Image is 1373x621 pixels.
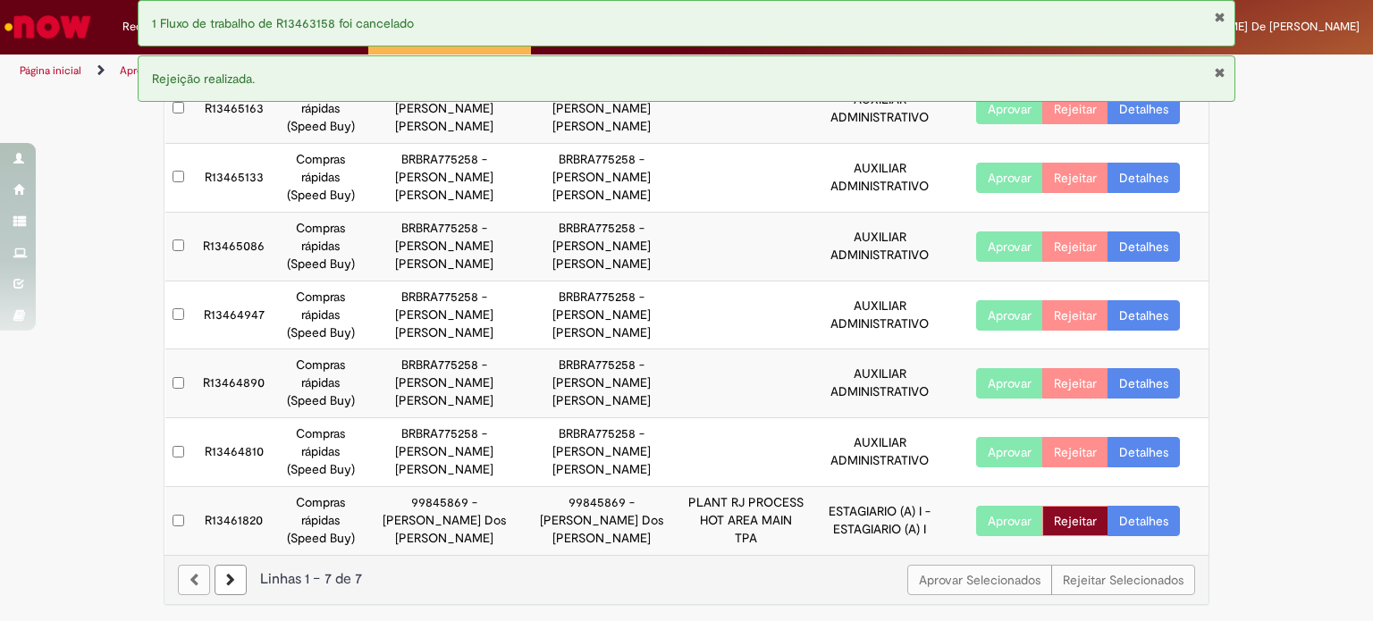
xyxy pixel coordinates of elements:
[2,9,94,45] img: ServiceNow
[976,163,1043,193] button: Aprovar
[152,71,255,87] span: Rejeição realizada.
[523,212,680,281] td: BRBRA775258 - [PERSON_NAME] [PERSON_NAME]
[152,15,414,31] span: 1 Fluxo de trabalho de R13463158 foi cancelado
[1042,506,1108,536] button: Rejeitar
[812,143,948,212] td: AUXILIAR ADMINISTRATIVO
[1214,10,1226,24] button: Fechar Notificação
[812,212,948,281] td: AUXILIAR ADMINISTRATIVO
[366,349,523,418] td: BRBRA775258 - [PERSON_NAME] [PERSON_NAME]
[192,487,275,555] td: R13461820
[976,437,1043,467] button: Aprovar
[976,231,1043,262] button: Aprovar
[178,569,1195,590] div: Linhas 1 − 7 de 7
[366,281,523,349] td: BRBRA775258 - [PERSON_NAME] [PERSON_NAME]
[1108,506,1180,536] a: Detalhes
[275,281,365,349] td: Compras rápidas (Speed Buy)
[976,506,1043,536] button: Aprovar
[366,487,523,555] td: 99845869 - [PERSON_NAME] Dos [PERSON_NAME]
[976,368,1043,399] button: Aprovar
[275,487,365,555] td: Compras rápidas (Speed Buy)
[1158,19,1360,34] span: [PERSON_NAME] De [PERSON_NAME]
[20,63,81,78] a: Página inicial
[523,143,680,212] td: BRBRA775258 - [PERSON_NAME] [PERSON_NAME]
[13,55,902,88] ul: Trilhas de página
[1108,163,1180,193] a: Detalhes
[681,487,813,555] td: PLANT RJ PROCESS HOT AREA MAIN TPA
[192,143,275,212] td: R13465133
[1042,163,1108,193] button: Rejeitar
[366,418,523,487] td: BRBRA775258 - [PERSON_NAME] [PERSON_NAME]
[192,281,275,349] td: R13464947
[1108,300,1180,331] a: Detalhes
[523,418,680,487] td: BRBRA775258 - [PERSON_NAME] [PERSON_NAME]
[275,349,365,418] td: Compras rápidas (Speed Buy)
[812,487,948,555] td: ESTAGIARIO (A) I - ESTAGIARIO (A) I
[192,349,275,418] td: R13464890
[192,212,275,281] td: R13465086
[812,418,948,487] td: AUXILIAR ADMINISTRATIVO
[120,63,179,78] a: Aprovações
[122,18,185,36] span: Requisições
[1108,368,1180,399] a: Detalhes
[1042,300,1108,331] button: Rejeitar
[976,300,1043,331] button: Aprovar
[812,349,948,418] td: AUXILIAR ADMINISTRATIVO
[523,349,680,418] td: BRBRA775258 - [PERSON_NAME] [PERSON_NAME]
[1042,368,1108,399] button: Rejeitar
[366,143,523,212] td: BRBRA775258 - [PERSON_NAME] [PERSON_NAME]
[366,212,523,281] td: BRBRA775258 - [PERSON_NAME] [PERSON_NAME]
[1108,231,1180,262] a: Detalhes
[1042,437,1108,467] button: Rejeitar
[1042,231,1108,262] button: Rejeitar
[812,281,948,349] td: AUXILIAR ADMINISTRATIVO
[275,143,365,212] td: Compras rápidas (Speed Buy)
[1108,437,1180,467] a: Detalhes
[523,487,680,555] td: 99845869 - [PERSON_NAME] Dos [PERSON_NAME]
[192,418,275,487] td: R13464810
[523,281,680,349] td: BRBRA775258 - [PERSON_NAME] [PERSON_NAME]
[1214,65,1226,80] button: Fechar Notificação
[275,212,365,281] td: Compras rápidas (Speed Buy)
[275,418,365,487] td: Compras rápidas (Speed Buy)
